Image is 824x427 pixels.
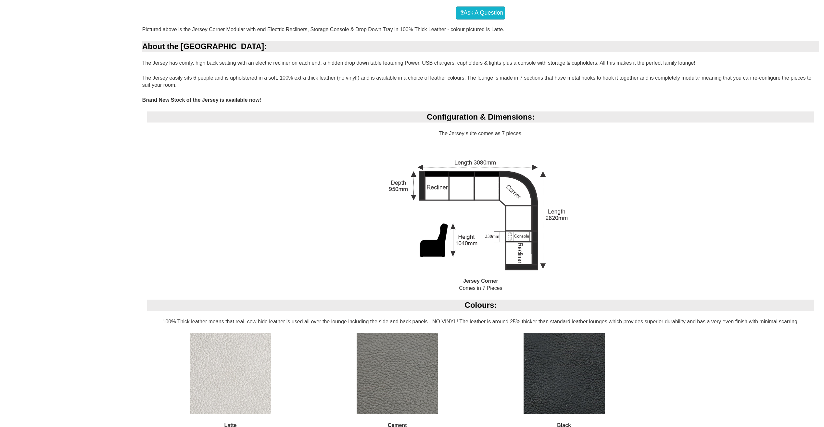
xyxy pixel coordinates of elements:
[524,333,605,414] img: Black
[383,145,578,278] img: Jersey Corner
[456,6,505,19] a: Ask A Question
[147,300,814,311] div: Colours:
[357,333,438,414] img: Cement
[190,333,271,414] img: Latte
[463,278,498,284] b: Jersey Corner
[147,111,814,123] div: Configuration & Dimensions:
[142,111,819,300] div: The Jersey suite comes as 7 pieces. Comes in 7 Pieces
[142,97,261,103] b: Brand New Stock of the Jersey is available now!
[142,41,819,52] div: About the [GEOGRAPHIC_DATA]:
